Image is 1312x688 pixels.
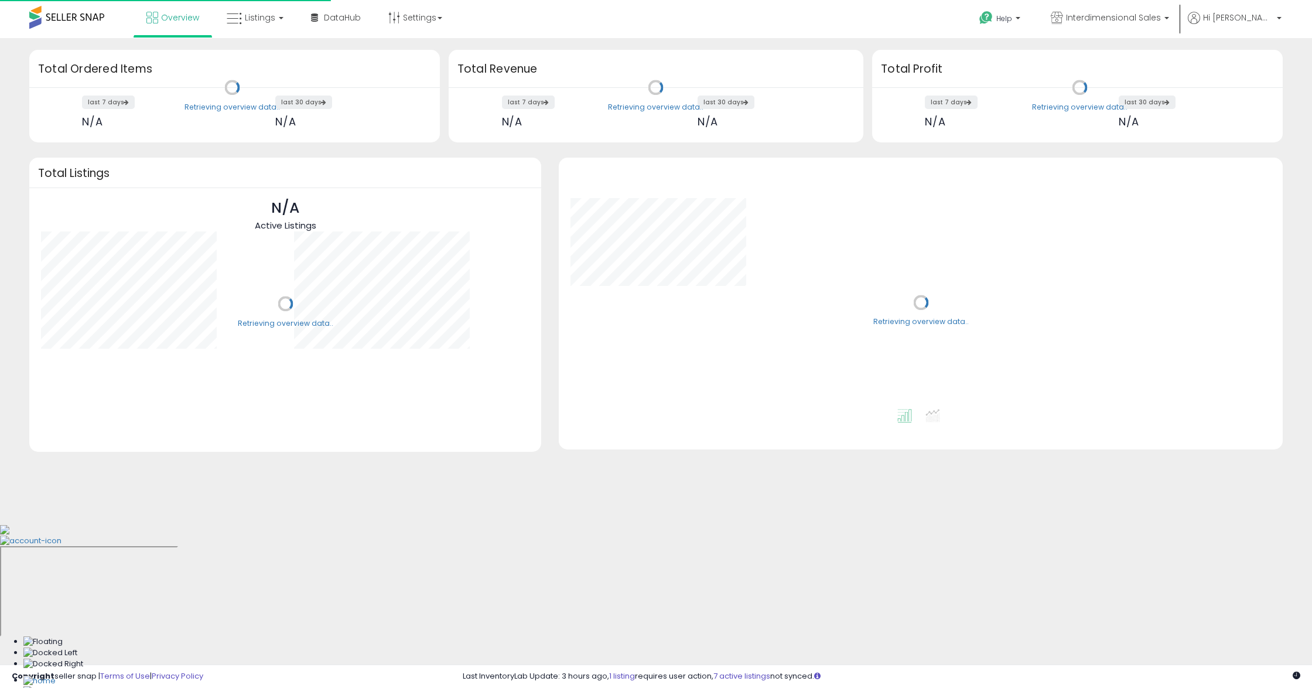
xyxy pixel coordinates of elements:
div: Retrieving overview data.. [184,102,280,113]
span: Help [996,13,1012,23]
img: Floating [23,636,63,648]
span: DataHub [324,12,361,23]
span: Hi [PERSON_NAME] [1203,12,1273,23]
a: Hi [PERSON_NAME] [1188,12,1282,38]
div: Retrieving overview data.. [608,102,703,113]
div: Retrieving overview data.. [238,318,333,329]
div: Retrieving overview data.. [873,317,969,328]
i: Get Help [979,11,993,25]
a: Help [970,2,1032,38]
div: Retrieving overview data.. [1032,102,1127,113]
span: Listings [245,12,275,23]
img: Docked Left [23,648,77,659]
img: Home [23,676,56,687]
img: Docked Right [23,659,83,670]
span: Interdimensional Sales [1066,12,1161,23]
span: Overview [161,12,199,23]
